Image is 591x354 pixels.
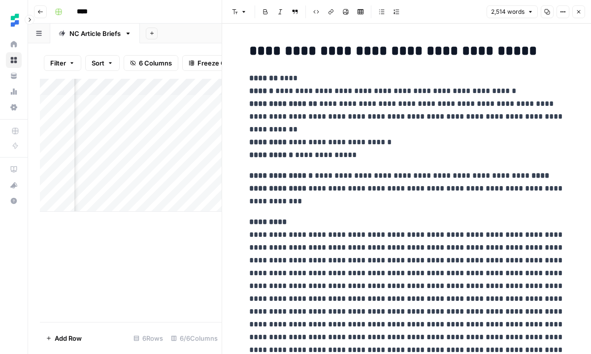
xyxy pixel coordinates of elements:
button: Workspace: Ten Speed [6,8,22,32]
button: Help + Support [6,193,22,209]
div: 6 Rows [130,330,167,346]
span: 6 Columns [139,58,172,68]
button: Filter [44,55,81,71]
button: What's new? [6,177,22,193]
div: 6/6 Columns [167,330,222,346]
a: Your Data [6,68,22,84]
a: Settings [6,99,22,115]
button: Freeze Columns [182,55,255,71]
a: Usage [6,84,22,99]
button: Sort [85,55,120,71]
button: 2,514 words [487,5,538,18]
button: 6 Columns [124,55,178,71]
span: Freeze Columns [197,58,248,68]
span: 2,514 words [491,7,525,16]
a: Browse [6,52,22,68]
span: Filter [50,58,66,68]
div: What's new? [6,178,21,193]
span: Sort [92,58,104,68]
div: NC Article Briefs [69,29,121,38]
img: Ten Speed Logo [6,11,24,29]
a: NC Article Briefs [50,24,140,43]
a: AirOps Academy [6,161,22,177]
span: Add Row [55,333,82,343]
button: Add Row [40,330,88,346]
a: Home [6,36,22,52]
